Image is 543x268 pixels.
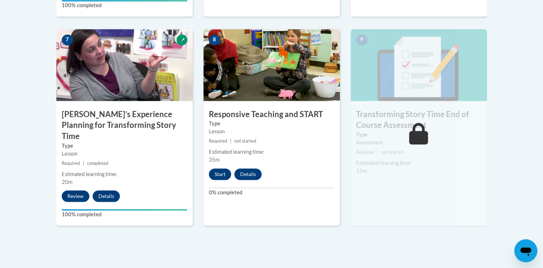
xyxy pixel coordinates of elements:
[62,170,187,178] div: Estimated learning time:
[209,148,334,156] div: Estimated learning time:
[351,29,487,101] img: Course Image
[356,149,374,155] span: Required
[62,209,187,211] div: Your progress
[514,239,537,262] iframe: Button to launch messaging window
[203,109,340,120] h3: Responsive Teaching and START
[377,149,379,155] span: |
[209,138,227,144] span: Required
[209,128,334,135] div: Lesson
[230,138,231,144] span: |
[209,168,231,180] button: Start
[381,149,403,155] span: not started
[209,34,220,45] span: 8
[87,161,108,166] span: completed
[209,189,334,197] label: 0% completed
[62,161,80,166] span: Required
[209,157,220,163] span: 35m
[56,109,193,142] h3: [PERSON_NAME]’s Experience Planning for Transforming Story Time
[203,29,340,101] img: Course Image
[356,131,482,139] label: Type
[356,168,367,174] span: 15m
[234,168,262,180] button: Details
[62,150,187,158] div: Lesson
[351,109,487,131] h3: Transforming Story Time End of Course Assessment
[356,139,482,147] div: Assessment
[356,159,482,167] div: Estimated learning time:
[62,190,89,202] button: Review
[62,179,72,185] span: 20m
[209,120,334,128] label: Type
[93,190,120,202] button: Details
[62,1,187,9] label: 100% completed
[62,211,187,218] label: 100% completed
[62,142,187,150] label: Type
[234,138,256,144] span: not started
[356,34,368,45] span: 9
[62,34,73,45] span: 7
[56,29,193,101] img: Course Image
[83,161,84,166] span: |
